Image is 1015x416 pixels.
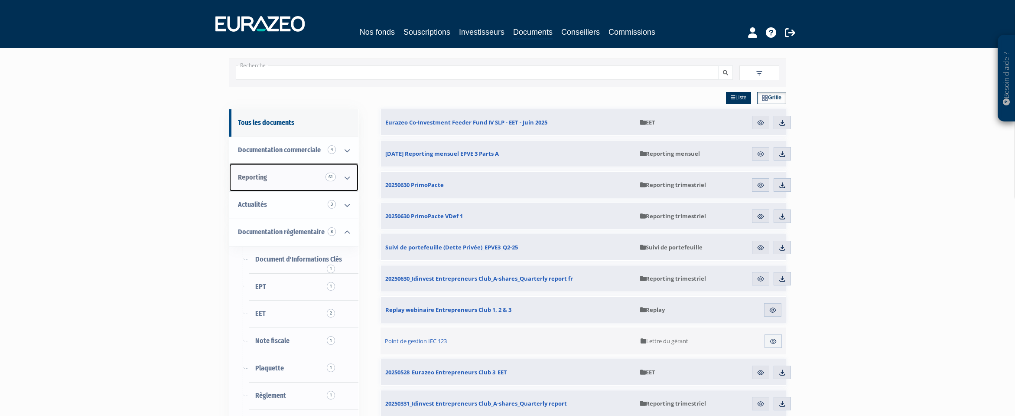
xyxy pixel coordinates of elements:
[238,173,267,181] span: Reporting
[381,234,636,260] a: Suivi de portefeuille (Dette Privée)_EPVE3_Q2-25
[385,337,447,345] span: Point de gestion IEC 123
[640,118,655,126] span: EET
[778,400,786,408] img: download.svg
[255,391,286,400] span: Règlement
[762,95,768,101] img: grid.svg
[229,355,358,382] a: Plaquette1
[640,243,703,251] span: Suivi de portefeuille
[726,92,751,104] a: Liste
[640,368,655,376] span: EET
[327,336,335,345] span: 1
[255,337,290,345] span: Note fiscale
[757,92,786,104] a: Grille
[327,309,335,318] span: 2
[381,297,636,323] a: Replay webinaire Entrepreneurs Club 1, 2 & 3
[229,273,358,301] a: EPT1
[215,16,305,32] img: 1732889491-logotype_eurazeo_blanc_rvb.png
[328,227,336,236] span: 8
[229,219,358,246] a: Documentation règlementaire 8
[757,275,765,283] img: eye.svg
[328,145,336,154] span: 4
[381,359,636,385] a: 20250528_Eurazeo Entrepreneurs Club 3_EET
[757,119,765,127] img: eye.svg
[381,109,636,135] a: Eurazeo Co-Investment Feeder Fund IV SLP - EET - Juin 2025
[459,26,504,38] a: Investisseurs
[641,337,688,345] span: Lettre du gérant
[327,282,335,291] span: 1
[385,212,463,220] span: 20250630 PrimoPacte VDef 1
[778,244,786,252] img: download.svg
[640,306,665,314] span: Replay
[757,244,765,252] img: eye.svg
[238,200,267,209] span: Actualités
[757,150,765,158] img: eye.svg
[238,228,325,236] span: Documentation règlementaire
[325,173,336,181] span: 61
[385,275,573,282] span: 20250630_Idinvest Entrepreneurs Club_A-shares_Quarterly report fr
[778,275,786,283] img: download.svg
[640,212,706,220] span: Reporting trimestriel
[757,213,765,220] img: eye.svg
[778,369,786,377] img: download.svg
[385,400,567,407] span: 20250331_Idinvest Entrepreneurs Club_A-shares_Quarterly report
[327,265,335,273] span: 1
[640,275,706,282] span: Reporting trimestriel
[238,146,321,154] span: Documentation commerciale
[769,306,777,314] img: eye.svg
[1002,39,1012,118] p: Besoin d'aide ?
[229,246,358,273] a: Document d'Informations Clés1
[229,328,358,355] a: Note fiscale1
[327,364,335,372] span: 1
[381,172,636,198] a: 20250630 PrimoPacte
[513,26,553,39] a: Documents
[255,255,342,263] span: Document d'Informations Clés
[640,150,700,157] span: Reporting mensuel
[778,181,786,189] img: download.svg
[328,200,336,209] span: 3
[385,243,518,251] span: Suivi de portefeuille (Dette Privée)_EPVE3_Q2-25
[360,26,395,38] a: Nos fonds
[229,191,358,219] a: Actualités 3
[229,300,358,328] a: EET2
[385,150,499,157] span: [DATE] Reporting mensuel EPVE 3 Parts A
[385,368,507,376] span: 20250528_Eurazeo Entrepreneurs Club 3_EET
[381,203,636,229] a: 20250630 PrimoPacte VDef 1
[381,141,636,167] a: [DATE] Reporting mensuel EPVE 3 Parts A
[385,306,511,314] span: Replay webinaire Entrepreneurs Club 1, 2 & 3
[229,164,358,191] a: Reporting 61
[608,26,655,38] a: Commissions
[757,369,765,377] img: eye.svg
[640,400,706,407] span: Reporting trimestriel
[255,282,266,291] span: EPT
[255,364,284,372] span: Plaquette
[403,26,450,38] a: Souscriptions
[229,137,358,164] a: Documentation commerciale 4
[385,118,547,126] span: Eurazeo Co-Investment Feeder Fund IV SLP - EET - Juin 2025
[385,181,444,189] span: 20250630 PrimoPacte
[778,213,786,220] img: download.svg
[561,26,600,38] a: Conseillers
[757,181,765,189] img: eye.svg
[381,265,636,292] a: 20250630_Idinvest Entrepreneurs Club_A-shares_Quarterly report fr
[778,150,786,158] img: download.svg
[757,400,765,408] img: eye.svg
[255,309,266,318] span: EET
[381,328,636,354] a: Point de gestion IEC 123
[327,391,335,400] span: 1
[229,382,358,409] a: Règlement1
[755,69,763,77] img: filter.svg
[769,337,777,345] img: eye.svg
[236,66,719,80] input: Recherche
[778,119,786,127] img: download.svg
[640,181,706,189] span: Reporting trimestriel
[229,109,358,137] a: Tous les documents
